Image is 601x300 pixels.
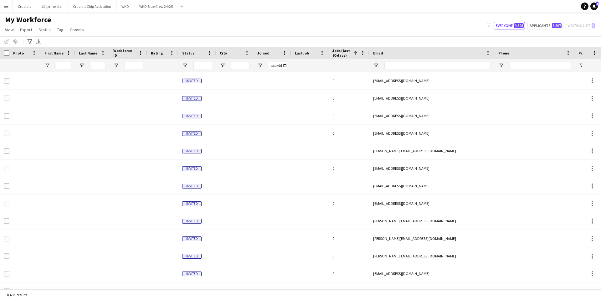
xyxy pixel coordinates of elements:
span: Tag [57,27,64,33]
input: Row Selection is disabled for this row (unchecked) [4,271,9,277]
input: Row Selection is disabled for this row (unchecked) [4,236,9,241]
span: Invited [182,201,202,206]
span: Last Name [79,51,97,55]
div: 0 [329,177,369,194]
span: Joined [257,51,270,55]
input: Row Selection is disabled for this row (unchecked) [4,288,9,294]
div: 0 [329,282,369,300]
div: [EMAIL_ADDRESS][DOMAIN_NAME] [369,265,495,282]
input: Row Selection is disabled for this row (unchecked) [4,166,9,171]
button: Open Filter Menu [113,63,119,68]
span: Jobs (last 90 days) [332,48,351,58]
button: Applicants8,897 [527,22,563,29]
span: Profile [578,51,591,55]
input: Row Selection is disabled for this row (unchecked) [4,148,9,154]
div: 0 [329,90,369,107]
span: Phone [498,51,509,55]
app-action-btn: Advanced filters [26,38,33,45]
input: Row Selection is disabled for this row (unchecked) [4,253,9,259]
span: Export [20,27,32,33]
div: 0 [329,195,369,212]
span: Status [182,51,194,55]
div: [EMAIL_ADDRESS][DOMAIN_NAME] [369,125,495,142]
button: Open Filter Menu [373,63,379,68]
span: Last job [295,51,309,55]
a: Tag [54,26,66,34]
span: Invited [182,79,202,83]
span: City [220,51,227,55]
span: First Name [44,51,64,55]
span: Invited [182,254,202,259]
span: Invited [182,184,202,189]
input: Row Selection is disabled for this row (unchecked) [4,131,9,136]
button: Open Filter Menu [44,63,50,68]
button: Jägermeister [36,0,68,13]
input: City Filter Input [231,62,250,69]
div: [EMAIL_ADDRESS][DOMAIN_NAME] [369,177,495,194]
button: Open Filter Menu [498,63,504,68]
span: My Workforce [5,15,51,24]
button: Open Filter Menu [79,63,85,68]
div: 0 [329,230,369,247]
span: Invited [182,219,202,224]
div: 0 [329,265,369,282]
a: Status [36,26,53,34]
input: Status Filter Input [193,62,212,69]
div: [EMAIL_ADDRESS][DOMAIN_NAME] [369,195,495,212]
input: Workforce ID Filter Input [125,62,143,69]
input: Row Selection is disabled for this row (unchecked) [4,113,9,119]
input: First Name Filter Input [56,62,71,69]
input: Row Selection is disabled for this row (unchecked) [4,183,9,189]
div: 0 [329,247,369,265]
div: [EMAIL_ADDRESS][DOMAIN_NAME] [369,107,495,124]
span: Comms [70,27,84,33]
span: 8,897 [552,23,562,28]
input: Row Selection is disabled for this row (unchecked) [4,201,9,206]
div: 0 [329,142,369,159]
span: 9,828 [514,23,524,28]
div: 0 [329,212,369,230]
span: Invited [182,236,202,241]
app-action-btn: Export XLSX [35,38,43,45]
input: Row Selection is disabled for this row (unchecked) [4,78,9,84]
span: Email [373,51,383,55]
button: Open Filter Menu [578,63,584,68]
span: Photo [13,51,24,55]
a: 2 [590,3,598,10]
div: [EMAIL_ADDRESS][DOMAIN_NAME] [369,160,495,177]
input: Row Selection is disabled for this row (unchecked) [4,96,9,101]
input: Last Name Filter Input [90,62,106,69]
div: [EMAIL_ADDRESS][DOMAIN_NAME] [369,90,495,107]
button: Open Filter Menu [182,63,188,68]
span: Invited [182,114,202,118]
div: 0 [329,160,369,177]
span: Invited [182,131,202,136]
button: WKD Blue Crew 24/25 [134,0,178,13]
span: Status [39,27,51,33]
div: [EMAIL_ADDRESS][DOMAIN_NAME] [369,72,495,89]
div: 0 [329,72,369,89]
span: Invited [182,96,202,101]
div: [EMAIL_ADDRESS][DOMAIN_NAME] [369,282,495,300]
span: 2 [596,2,598,6]
button: Open Filter Menu [220,63,225,68]
button: Crucials Chip Activation [68,0,116,13]
a: View [3,26,16,34]
button: Everyone9,828 [494,22,525,29]
span: Invited [182,149,202,153]
button: WKD [116,0,134,13]
div: 0 [329,125,369,142]
span: View [5,27,14,33]
a: Comms [67,26,86,34]
button: Crucials [13,0,36,13]
div: [PERSON_NAME][EMAIL_ADDRESS][DOMAIN_NAME] [369,212,495,230]
span: Invited [182,272,202,276]
a: Export [18,26,35,34]
button: Open Filter Menu [257,63,263,68]
input: Joined Filter Input [269,62,287,69]
div: 0 [329,107,369,124]
span: Rating [151,51,163,55]
div: [PERSON_NAME][EMAIL_ADDRESS][DOMAIN_NAME] [369,247,495,265]
div: [PERSON_NAME][EMAIL_ADDRESS][DOMAIN_NAME] [369,230,495,247]
span: Invited [182,166,202,171]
